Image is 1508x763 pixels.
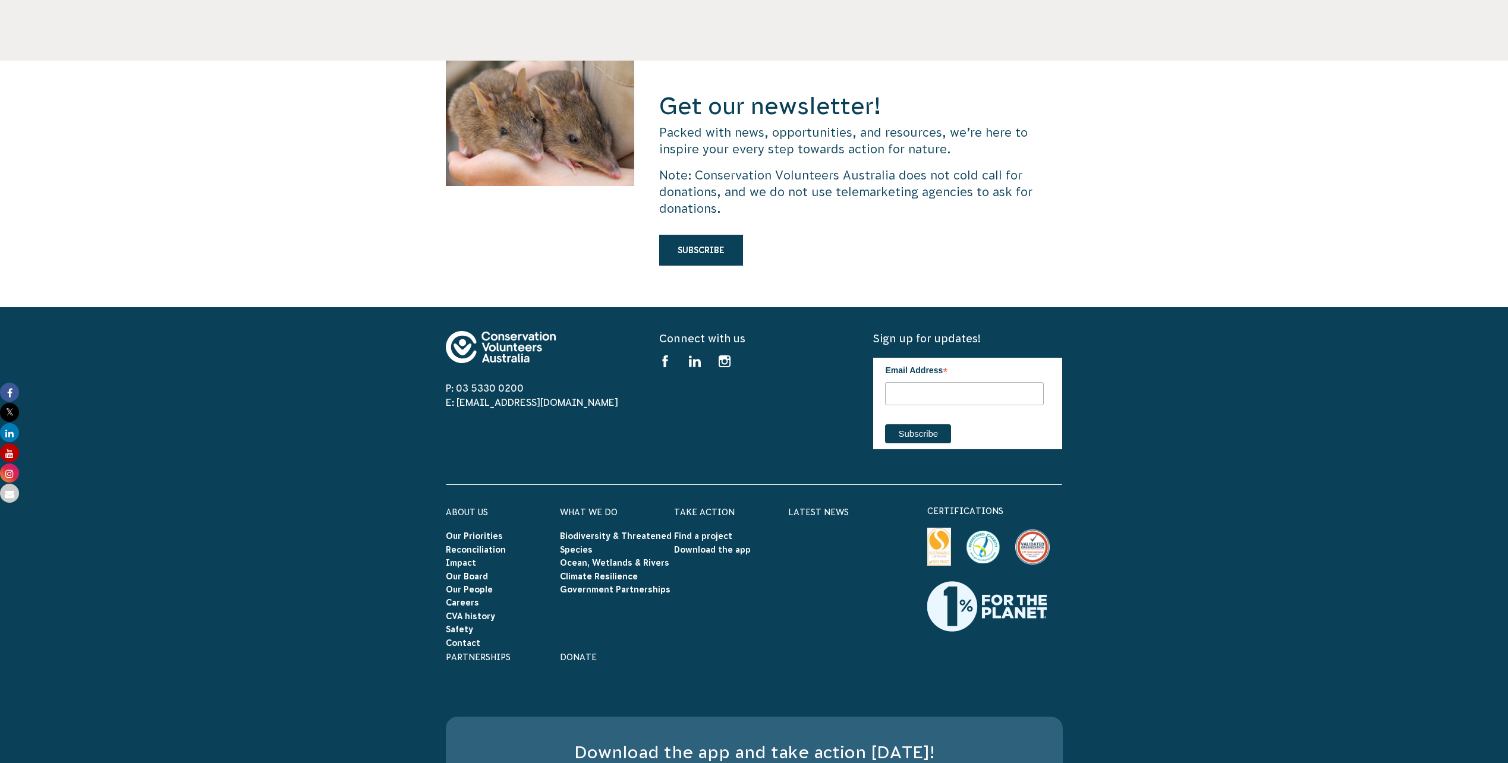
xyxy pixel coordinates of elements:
[560,652,597,662] a: Donate
[659,235,743,266] a: Subscribe
[674,507,735,517] a: Take Action
[446,383,524,393] a: P: 03 5330 0200
[446,611,495,621] a: CVA history
[446,585,493,594] a: Our People
[788,507,849,517] a: Latest News
[560,507,618,517] a: What We Do
[560,572,638,581] a: Climate Resilience
[446,331,556,363] img: logo-footer.svg
[659,331,848,346] h5: Connect with us
[885,424,951,443] input: Subscribe
[446,507,488,517] a: About Us
[446,625,473,634] a: Safety
[659,90,1062,121] h2: Get our newsletter!
[885,358,1044,380] label: Email Address
[446,652,511,662] a: Partnerships
[446,572,488,581] a: Our Board
[446,531,503,541] a: Our Priorities
[674,531,732,541] a: Find a project
[873,331,1062,346] h5: Sign up for updates!
[446,397,618,408] a: E: [EMAIL_ADDRESS][DOMAIN_NAME]
[446,558,476,567] a: Impact
[659,124,1062,157] p: Packed with news, opportunities, and resources, we’re here to inspire your every step towards act...
[560,531,672,554] a: Biodiversity & Threatened Species
[659,167,1062,217] p: Note: Conservation Volunteers Australia does not cold call for donations, and we do not use telem...
[446,638,480,648] a: Contact
[446,545,506,554] a: Reconciliation
[674,545,751,554] a: Download the app
[927,504,1063,518] p: certifications
[560,558,669,567] a: Ocean, Wetlands & Rivers
[560,585,670,594] a: Government Partnerships
[446,598,479,607] a: Careers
